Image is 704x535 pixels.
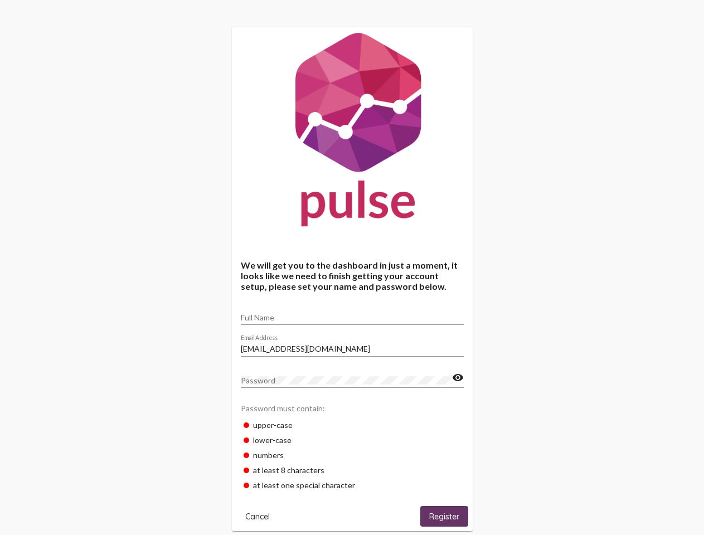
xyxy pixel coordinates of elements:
[236,506,279,527] button: Cancel
[452,371,464,385] mat-icon: visibility
[241,463,464,478] div: at least 8 characters
[241,448,464,463] div: numbers
[241,432,464,448] div: lower-case
[420,506,468,527] button: Register
[241,260,464,291] h4: We will get you to the dashboard in just a moment, it looks like we need to finish getting your a...
[245,512,270,522] span: Cancel
[241,478,464,493] div: at least one special character
[429,512,459,522] span: Register
[241,398,464,417] div: Password must contain:
[241,417,464,432] div: upper-case
[232,27,473,237] img: Pulse For Good Logo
